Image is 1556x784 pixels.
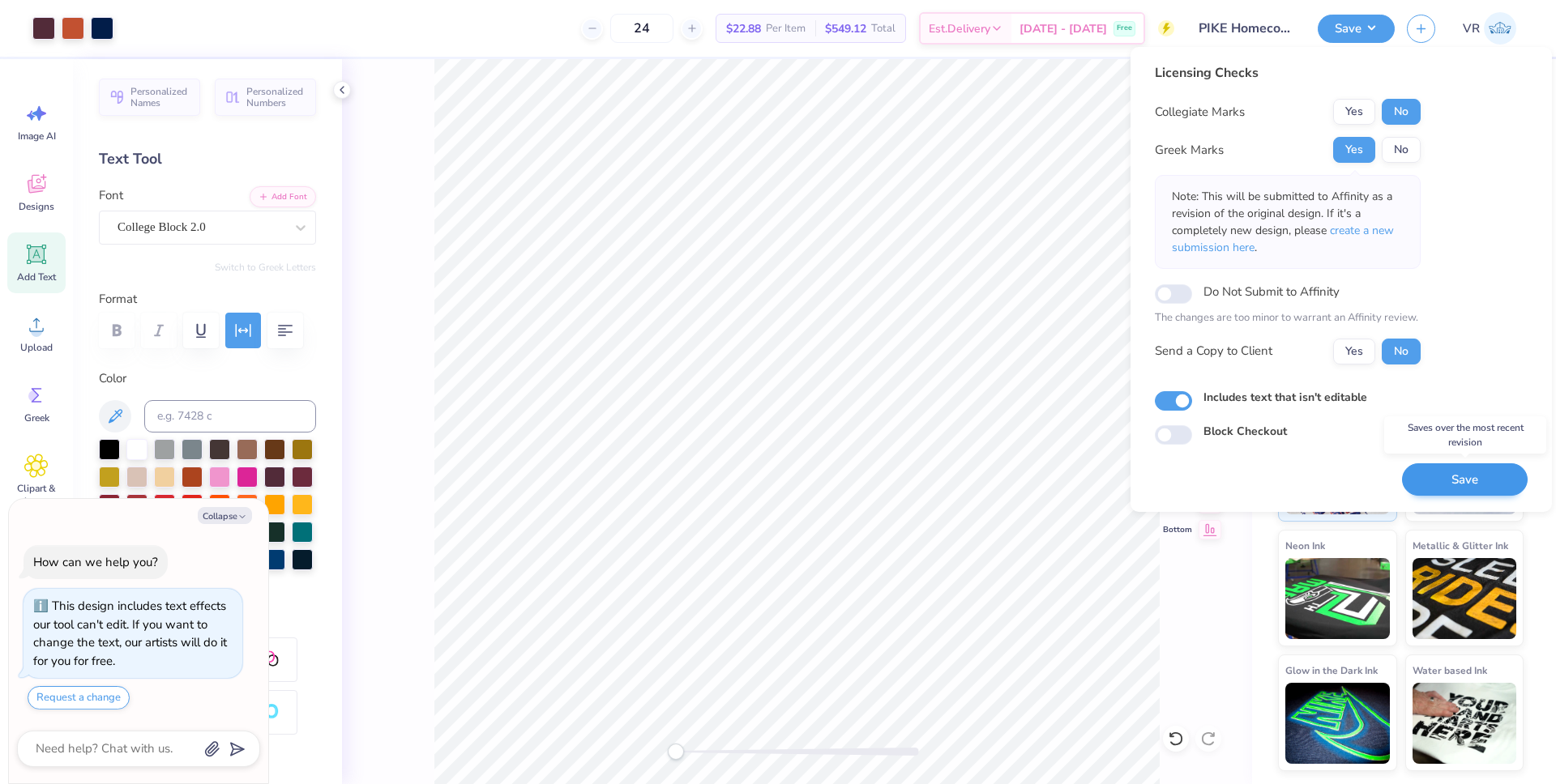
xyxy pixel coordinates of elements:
[1155,342,1272,360] div: Send a Copy to Client
[1285,558,1390,639] img: Neon Ink
[1413,683,1517,764] img: Water based Ink
[1186,12,1306,45] input: Untitled Design
[250,186,316,207] button: Add Font
[1172,188,1404,256] p: Note: This will be submitted to Affinity as a revision of the original design. If it's a complete...
[215,261,316,274] button: Switch to Greek Letters
[1413,537,1508,554] span: Metallic & Glitter Ink
[215,79,316,116] button: Personalized Numbers
[1285,662,1378,679] span: Glow in the Dark Ink
[10,482,63,508] span: Clipart & logos
[929,20,990,37] span: Est. Delivery
[1163,523,1192,536] span: Bottom
[99,186,123,205] label: Font
[99,290,316,309] label: Format
[130,86,190,109] span: Personalized Names
[1333,99,1375,125] button: Yes
[20,341,53,354] span: Upload
[1285,683,1390,764] img: Glow in the Dark Ink
[1382,99,1421,125] button: No
[871,20,896,37] span: Total
[1333,137,1375,163] button: Yes
[1155,103,1245,121] div: Collegiate Marks
[28,686,130,709] button: Request a change
[1020,20,1107,37] span: [DATE] - [DATE]
[1155,141,1224,160] div: Greek Marks
[1203,281,1340,302] label: Do Not Submit to Affinity
[198,507,252,524] button: Collapse
[1155,63,1421,83] div: Licensing Checks
[99,148,316,170] div: Text Tool
[726,20,761,37] span: $22.88
[610,14,673,43] input: – –
[33,598,227,669] div: This design includes text effects our tool can't edit. If you want to change the text, our artist...
[99,369,316,388] label: Color
[1203,423,1287,440] label: Block Checkout
[99,79,200,116] button: Personalized Names
[1402,463,1528,496] button: Save
[1382,339,1421,364] button: No
[1203,389,1367,406] label: Includes text that isn't editable
[766,20,806,37] span: Per Item
[1456,12,1524,45] a: VR
[246,86,306,109] span: Personalized Numbers
[1413,662,1487,679] span: Water based Ink
[1382,137,1421,163] button: No
[1285,537,1325,554] span: Neon Ink
[1117,23,1132,34] span: Free
[24,411,49,424] span: Greek
[1318,15,1395,43] button: Save
[144,400,316,432] input: e.g. 7428 c
[33,554,158,570] div: How can we help you?
[18,130,56,143] span: Image AI
[1155,310,1421,326] p: The changes are too minor to warrant an Affinity review.
[19,200,54,213] span: Designs
[17,271,56,283] span: Add Text
[668,744,684,760] div: Accessibility label
[1384,416,1546,454] div: Saves over the most recent revision
[825,20,866,37] span: $549.12
[1413,558,1517,639] img: Metallic & Glitter Ink
[1463,19,1480,38] span: VR
[1484,12,1516,45] img: Vincent Roxas
[1333,339,1375,364] button: Yes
